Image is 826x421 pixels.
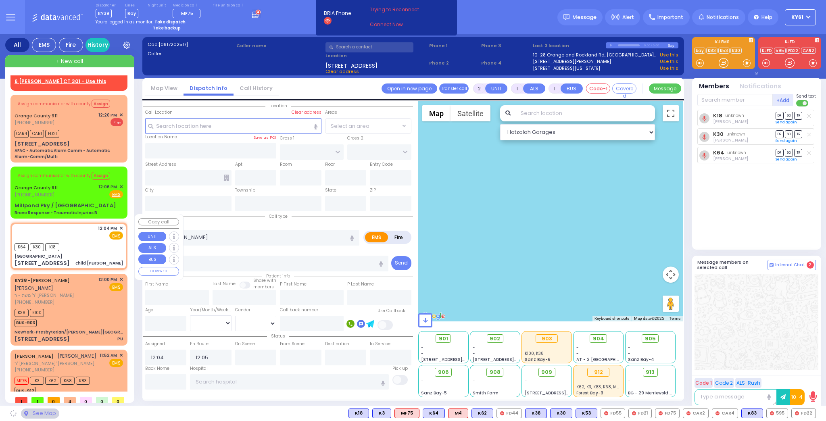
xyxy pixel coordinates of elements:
span: BRIA Phone [324,10,351,17]
button: Map camera controls [663,267,679,283]
span: - [525,378,527,384]
div: See map [21,408,59,419]
span: Trying to Reconnect... [370,6,434,13]
label: Location Name [145,134,177,140]
a: Send again [776,138,797,143]
a: Use this [660,58,678,65]
label: Turn off text [796,99,809,107]
label: Cad: [148,41,234,48]
img: red-radio-icon.svg [715,411,720,415]
span: 909 [541,368,552,376]
label: Cross 1 [280,135,294,142]
a: 595 [774,48,786,54]
span: [PHONE_NUMBER] [15,367,54,373]
div: BLS [525,408,547,418]
img: Google [420,311,447,321]
a: KJFD [760,48,773,54]
span: TR [794,149,802,156]
div: M4 [448,408,468,418]
span: Select an area [331,122,369,130]
span: BUS-903 [15,319,37,327]
button: KY61 [785,9,816,25]
a: History [86,38,110,52]
span: EMS [109,283,123,291]
div: BLS [348,408,369,418]
span: - [576,344,579,350]
span: - [628,350,630,356]
span: K100 [30,309,44,317]
a: K18 [713,113,722,119]
a: [PERSON_NAME] [15,277,70,283]
label: Street Address [145,161,176,168]
span: - [525,384,527,390]
span: 904 [593,335,604,343]
span: K100, K38 [525,350,544,356]
strong: Take dispatch [154,19,186,25]
span: 0 [48,397,60,403]
a: K83 [706,48,718,54]
a: K30 [713,131,724,137]
div: FD44 [496,408,522,418]
div: BLS [576,408,597,418]
span: Other building occupants [223,175,229,181]
button: Transfer call [439,83,469,94]
span: CAR4 [15,130,29,138]
label: Entry Code [370,161,393,168]
span: - [628,344,630,350]
span: Notifications [707,14,739,21]
span: Forest Bay-3 [576,390,603,396]
img: red-radio-icon.svg [632,411,636,415]
span: - [576,350,579,356]
span: 12:06 PM [98,184,117,190]
span: 905 [645,335,656,343]
label: Assigned [145,341,165,347]
button: 10-4 [790,389,805,405]
input: Search hospital [190,374,389,390]
span: MF75 [15,377,29,385]
span: CAR1 [30,130,44,138]
div: Fire [59,38,83,52]
label: Apt [235,161,242,168]
a: 10-28 Orange and Rockland Rd, [GEOGRAPHIC_DATA] [US_STATE] [533,52,657,58]
button: ALS [523,83,545,94]
span: [STREET_ADDRESS][PERSON_NAME] [421,356,497,363]
button: Code-1 [586,83,610,94]
div: 912 [587,368,609,377]
div: Bay [667,42,678,48]
button: UNIT [138,232,166,242]
label: City [145,187,154,194]
span: Important [657,14,683,21]
div: All [5,38,29,52]
span: K83 [76,377,90,385]
div: BLS [741,408,763,418]
span: ✕ [119,352,123,359]
div: BLS [550,408,572,418]
span: BUS-912 [15,387,36,395]
span: Patient info [262,273,294,279]
span: Assign communicator with county [18,173,91,179]
span: + New call [56,57,83,65]
img: message.svg [563,14,569,20]
label: In Service [370,341,390,347]
span: EMS [109,231,123,240]
label: Destination [325,341,349,347]
span: SO [785,149,793,156]
span: - [473,350,475,356]
span: [PERSON_NAME] [15,285,53,292]
u: 6 [PERSON_NAME] CT 301 - Use this [15,78,106,85]
label: Save as POI [253,135,276,140]
div: [STREET_ADDRESS] [15,259,70,267]
button: Notifications [740,82,781,91]
a: Map View [145,84,184,92]
span: Phone 3 [481,42,530,49]
label: On Scene [235,341,255,347]
div: K53 [576,408,597,418]
img: red-radio-icon.svg [659,411,663,415]
label: Call Location [145,109,173,116]
div: CAR2 [683,408,709,418]
div: K64 [423,408,445,418]
span: K62, K3, K83, K68, MF75 [576,384,624,390]
span: Call type [265,213,292,219]
div: Millpond Pky / [GEOGRAPHIC_DATA] [15,202,116,210]
span: Sanz Bay-5 [421,390,447,396]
